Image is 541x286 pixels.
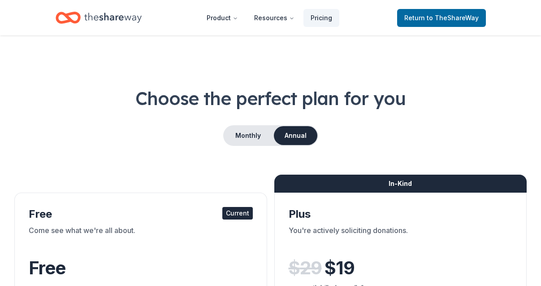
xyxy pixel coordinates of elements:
[247,9,302,27] button: Resources
[224,126,272,145] button: Monthly
[397,9,486,27] a: Returnto TheShareWay
[289,207,513,221] div: Plus
[56,7,142,28] a: Home
[29,225,253,250] div: Come see what we're all about.
[274,175,527,193] div: In-Kind
[303,9,339,27] a: Pricing
[427,14,479,22] span: to TheShareWay
[29,207,253,221] div: Free
[199,7,339,28] nav: Main
[289,225,513,250] div: You're actively soliciting donations.
[199,9,245,27] button: Product
[14,86,527,111] h1: Choose the perfect plan for you
[325,255,355,281] span: $ 19
[29,257,65,279] span: Free
[404,13,479,23] span: Return
[222,207,253,220] div: Current
[274,126,317,145] button: Annual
